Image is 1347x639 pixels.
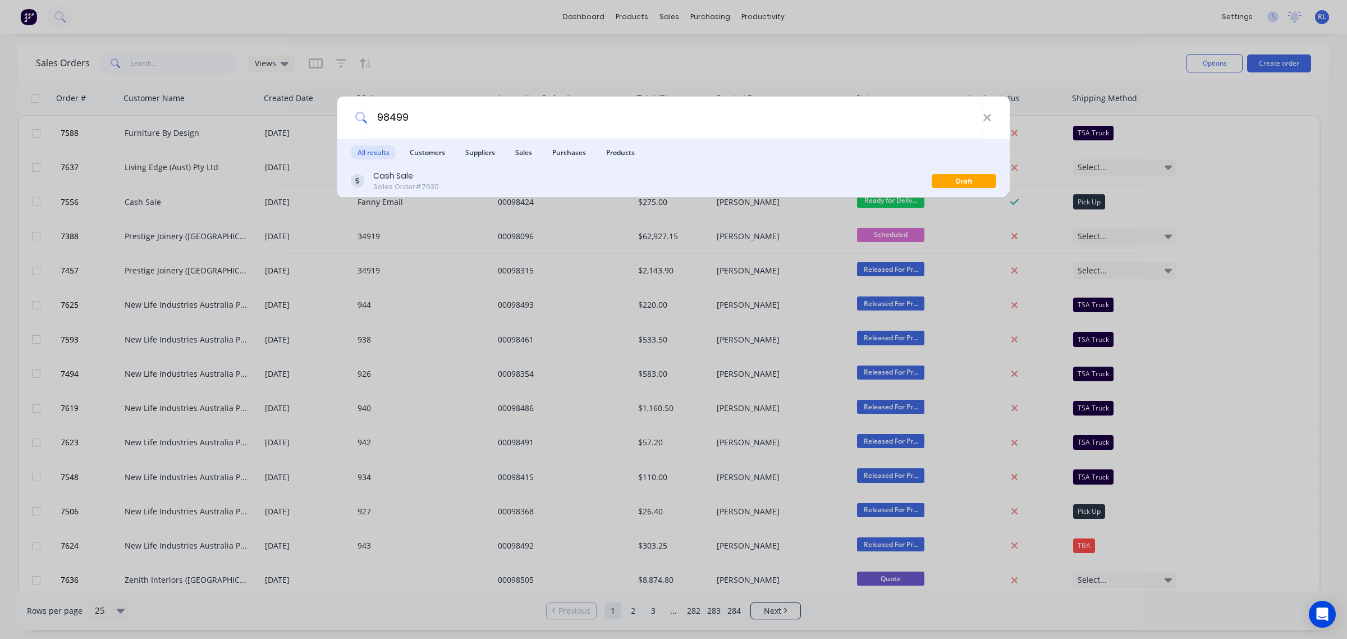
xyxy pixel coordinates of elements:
[373,170,439,182] div: Cash Sale
[373,182,439,192] div: Sales Order #7630
[599,145,642,159] span: Products
[508,145,539,159] span: Sales
[932,174,996,188] div: Draft
[403,145,452,159] span: Customers
[351,145,396,159] span: All results
[546,145,593,159] span: Purchases
[459,145,502,159] span: Suppliers
[1309,601,1336,628] div: Open Intercom Messenger
[368,97,983,139] input: Start typing a customer or supplier name to create a new order...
